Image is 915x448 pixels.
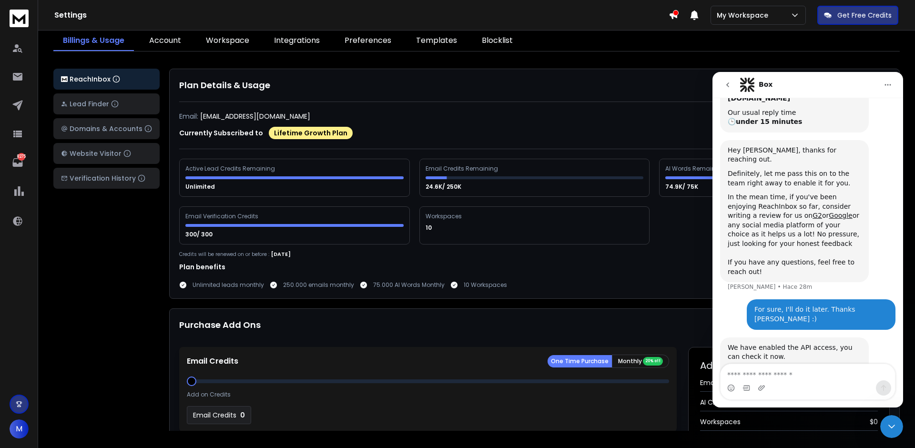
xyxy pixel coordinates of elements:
button: Website Visitor [53,143,160,164]
div: Lakshita dice… [8,68,183,228]
h1: Plan benefits [179,262,890,272]
h1: Purchase Add Ons [179,318,261,337]
button: Monthly 20% off [612,355,669,368]
p: [EMAIL_ADDRESS][DOMAIN_NAME] [200,112,310,121]
div: AI Words Remaining [665,165,726,173]
p: Email Credits [187,356,238,367]
button: M [10,419,29,438]
p: Currently Subscribed to [179,128,263,138]
p: 250.000 emails monthly [283,281,354,289]
div: [PERSON_NAME] • Hace 28m [15,212,100,218]
div: We have enabled the API access, you can check it now. [15,271,149,290]
div: Our usual reply time 🕒 [15,36,149,55]
div: Hey [PERSON_NAME], thanks for reaching out.Definitely, let me pass this on to the team right away... [8,68,156,211]
h2: Add-on Details [700,359,878,372]
iframe: Intercom live chat [712,72,903,407]
p: 8275 [18,153,25,161]
a: Account [140,31,191,51]
h1: Plan Details & Usage [179,79,890,92]
span: Workspaces [700,417,741,427]
div: Hey [PERSON_NAME], thanks for reaching out. [15,74,149,92]
p: Credits will be renewed on or before : [179,251,269,258]
a: Preferences [335,31,401,51]
a: G2 [100,140,110,147]
button: Enviar un mensaje… [163,308,179,324]
img: logo [61,76,68,82]
div: We have enabled the API access, you can check it now.Let us know if you need anything else! [8,265,156,310]
button: Selector de emoji [15,312,22,320]
textarea: Escribe un mensaje... [8,292,183,308]
h1: Settings [54,10,669,21]
div: Workspaces [426,213,463,220]
a: Blocklist [472,31,522,51]
button: Domains & Accounts [53,118,160,139]
a: Google [116,140,140,147]
span: Email Credits [700,378,743,387]
p: 300/ 300 [185,231,214,238]
button: ReachInbox [53,69,160,90]
img: logo [10,10,29,27]
p: Unlimited [185,183,216,191]
p: [DATE] [271,250,291,258]
button: Selector de gif [30,312,38,320]
div: Marc dice… [8,227,183,265]
p: Get Free Credits [837,10,892,20]
b: [EMAIL_ADDRESS][DOMAIN_NAME] [15,13,91,30]
button: One Time Purchase [548,355,612,367]
div: 20% off [643,357,663,366]
div: Active Lead Credits Remaining [185,165,276,173]
button: Verification History [53,168,160,189]
div: In the mean time, if you've been enjoying ReachInbox so far, consider writing a review for us on ... [15,121,149,204]
p: Add on Credits [187,391,231,398]
p: 74.9K/ 75K [665,183,700,191]
a: Integrations [264,31,329,51]
p: 10 Workspaces [464,281,507,289]
a: Templates [407,31,467,51]
span: AI Credits [700,397,732,407]
button: Adjuntar un archivo [45,312,53,320]
p: 0 [240,410,245,420]
p: 10 [426,224,433,232]
p: 75.000 AI Words Monthly [373,281,445,289]
button: Lead Finder [53,93,160,114]
div: For sure, I'll do it later. Thanks [PERSON_NAME] :) [34,227,183,257]
span: $ 0 [870,417,878,427]
a: Workspace [196,31,259,51]
p: 24.6K/ 250K [426,183,463,191]
div: Lakshita dice… [8,265,183,331]
p: My Workspace [717,10,772,20]
div: Email Verification Credits [185,213,260,220]
div: Email Credits Remaining [426,165,499,173]
b: under 15 minutes [23,46,90,53]
div: For sure, I'll do it later. Thanks [PERSON_NAME] :) [42,233,175,252]
p: Unlimited leads monthly [193,281,264,289]
a: Billings & Usage [53,31,134,51]
iframe: Intercom live chat [880,415,903,438]
p: Email: [179,112,198,121]
div: Definitely, let me pass this on to the team right away to enable it for you. [15,97,149,116]
p: Email Credits [193,410,236,420]
a: 8275 [8,153,27,172]
div: Lifetime Growth Plan [269,127,353,139]
button: Get Free Credits [817,6,898,25]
